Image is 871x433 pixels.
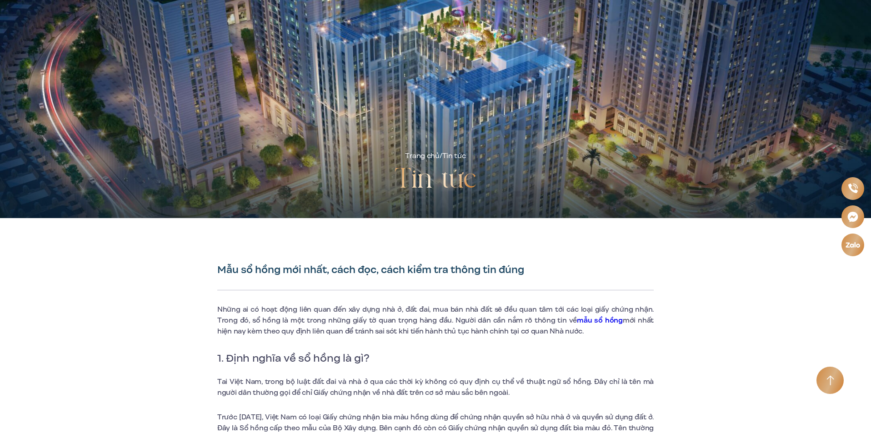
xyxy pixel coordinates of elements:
span: Những ai có hoạt động liên quan đến xây dựng nhà ở, đất đai, mua bán nhà đất sẽ đều quan tâm tới ... [217,304,654,325]
img: Zalo icon [845,241,861,248]
a: mẫu sổ hồng [577,315,623,325]
a: Trang chủ [405,151,439,161]
span: 1. Định nghĩa về sổ hồng là gì? [217,350,369,366]
span: Tai Việt Nam, trong bộ luật đất đai và nhà ở qua các thời kỳ không có quy định cụ thể về thuật ng... [217,377,654,398]
div: / [405,151,466,162]
img: Messenger icon [847,211,859,223]
h2: Tin tức [395,162,476,198]
img: Arrow icon [826,375,834,386]
h1: Mẫu sổ hồng mới nhất, cách đọc, cách kiểm tra thông tin đúng [217,264,654,276]
span: Tin tức [442,151,466,161]
img: Phone icon [847,183,858,194]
